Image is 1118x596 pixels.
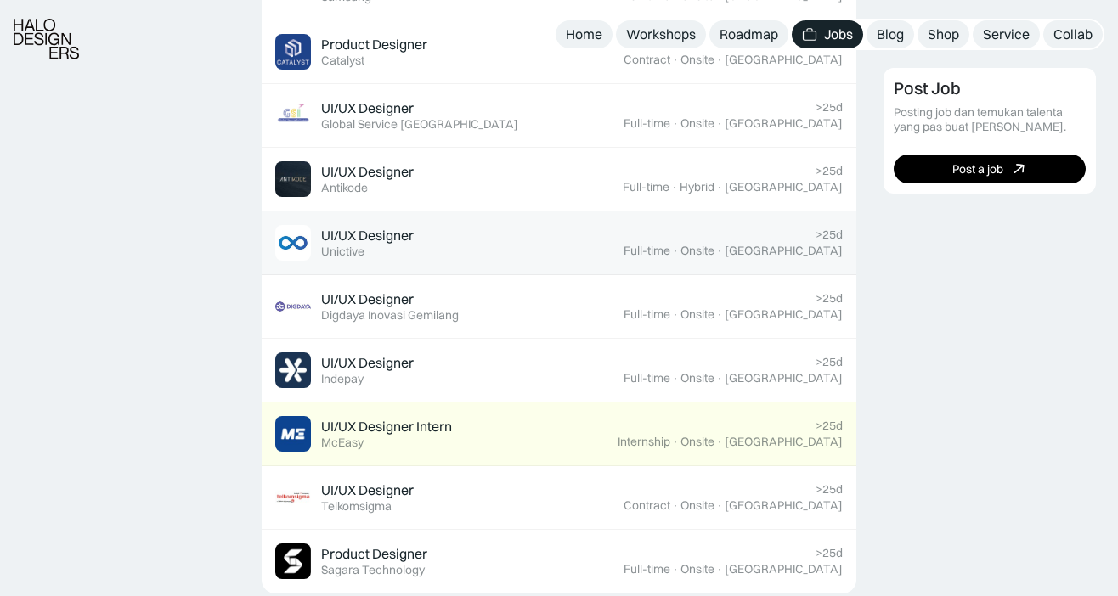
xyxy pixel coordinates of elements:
div: Full-time [624,307,670,322]
div: · [672,435,679,449]
div: Indepay [321,372,364,386]
div: Onsite [680,116,714,131]
div: UI/UX Designer [321,227,414,245]
div: · [671,180,678,194]
div: · [716,435,723,449]
div: [GEOGRAPHIC_DATA] [725,371,843,385]
a: Job ImageProduct DesignerSagara Technology>25dFull-time·Onsite·[GEOGRAPHIC_DATA] [262,530,856,593]
div: >25d [816,546,843,560]
div: [GEOGRAPHIC_DATA] [725,180,843,194]
div: >25d [816,228,843,242]
div: Post a job [952,161,1003,176]
div: [GEOGRAPHIC_DATA] [725,116,843,131]
img: Job Image [275,543,311,579]
a: Collab [1043,20,1103,48]
div: Onsite [680,498,714,513]
div: Onsite [680,53,714,67]
div: Unictive [321,245,364,259]
div: · [672,562,679,576]
div: UI/UX Designer [321,481,414,499]
img: Job Image [275,289,311,324]
div: Workshops [626,25,696,43]
a: Jobs [792,20,863,48]
div: UI/UX Designer [321,290,414,308]
div: Sagara Technology [321,563,425,577]
a: Job ImageUI/UX Designer InternMcEasy>25dInternship·Onsite·[GEOGRAPHIC_DATA] [262,402,856,466]
div: Telkomsigma [321,499,392,514]
div: [GEOGRAPHIC_DATA] [725,307,843,322]
div: Internship [618,435,670,449]
a: Job ImageUI/UX DesignerTelkomsigma>25dContract·Onsite·[GEOGRAPHIC_DATA] [262,466,856,530]
div: Full-time [624,244,670,258]
div: Jobs [824,25,853,43]
div: · [672,371,679,385]
a: Job ImageUI/UX DesignerUnictive>25dFull-time·Onsite·[GEOGRAPHIC_DATA] [262,211,856,275]
div: · [672,116,679,131]
a: Job ImageUI/UX DesignerGlobal Service [GEOGRAPHIC_DATA]>25dFull-time·Onsite·[GEOGRAPHIC_DATA] [262,84,856,148]
div: Collab [1053,25,1093,43]
div: >25d [816,100,843,115]
div: Antikode [321,181,368,195]
div: Product Designer [321,36,427,53]
div: Full-time [624,562,670,576]
div: · [716,498,723,513]
a: Job ImageProduct DesignerCatalyst>25dContract·Onsite·[GEOGRAPHIC_DATA] [262,20,856,84]
div: · [672,307,679,322]
div: [GEOGRAPHIC_DATA] [725,53,843,67]
div: Product Designer [321,545,427,563]
a: Roadmap [709,20,788,48]
div: Digdaya Inovasi Gemilang [321,308,459,323]
div: · [716,244,723,258]
img: Job Image [275,352,311,388]
div: Service [983,25,1030,43]
div: Global Service [GEOGRAPHIC_DATA] [321,117,518,132]
div: Catalyst [321,53,364,68]
div: Onsite [680,244,714,258]
div: Onsite [680,371,714,385]
img: Job Image [275,480,311,515]
div: UI/UX Designer Intern [321,418,452,436]
a: Workshops [616,20,706,48]
div: >25d [816,164,843,178]
div: Shop [928,25,959,43]
div: >25d [816,419,843,433]
div: >25d [816,482,843,497]
div: [GEOGRAPHIC_DATA] [725,244,843,258]
div: [GEOGRAPHIC_DATA] [725,435,843,449]
img: Job Image [275,225,311,261]
div: Full-time [623,180,669,194]
div: · [716,53,723,67]
a: Post a job [894,155,1086,183]
div: UI/UX Designer [321,99,414,117]
div: · [716,371,723,385]
a: Job ImageUI/UX DesignerAntikode>25dFull-time·Hybrid·[GEOGRAPHIC_DATA] [262,148,856,211]
div: · [716,307,723,322]
div: · [716,180,723,194]
div: · [716,562,723,576]
div: Blog [877,25,904,43]
div: · [716,116,723,131]
div: >25d [816,37,843,51]
a: Job ImageUI/UX DesignerIndepay>25dFull-time·Onsite·[GEOGRAPHIC_DATA] [262,339,856,402]
div: · [672,53,679,67]
div: · [672,498,679,513]
div: Hybrid [680,180,714,194]
div: Post Job [894,78,961,98]
div: Roadmap [720,25,778,43]
div: Posting job dan temukan talenta yang pas buat [PERSON_NAME]. [894,105,1086,134]
div: [GEOGRAPHIC_DATA] [725,498,843,513]
a: Job ImageUI/UX DesignerDigdaya Inovasi Gemilang>25dFull-time·Onsite·[GEOGRAPHIC_DATA] [262,275,856,339]
div: >25d [816,355,843,369]
div: Full-time [624,116,670,131]
div: >25d [816,291,843,306]
img: Job Image [275,416,311,452]
div: Onsite [680,562,714,576]
div: UI/UX Designer [321,163,414,181]
div: [GEOGRAPHIC_DATA] [725,562,843,576]
div: · [672,244,679,258]
img: Job Image [275,161,311,197]
div: Full-time [624,371,670,385]
div: UI/UX Designer [321,354,414,372]
div: Contract [624,498,670,513]
div: McEasy [321,436,364,450]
